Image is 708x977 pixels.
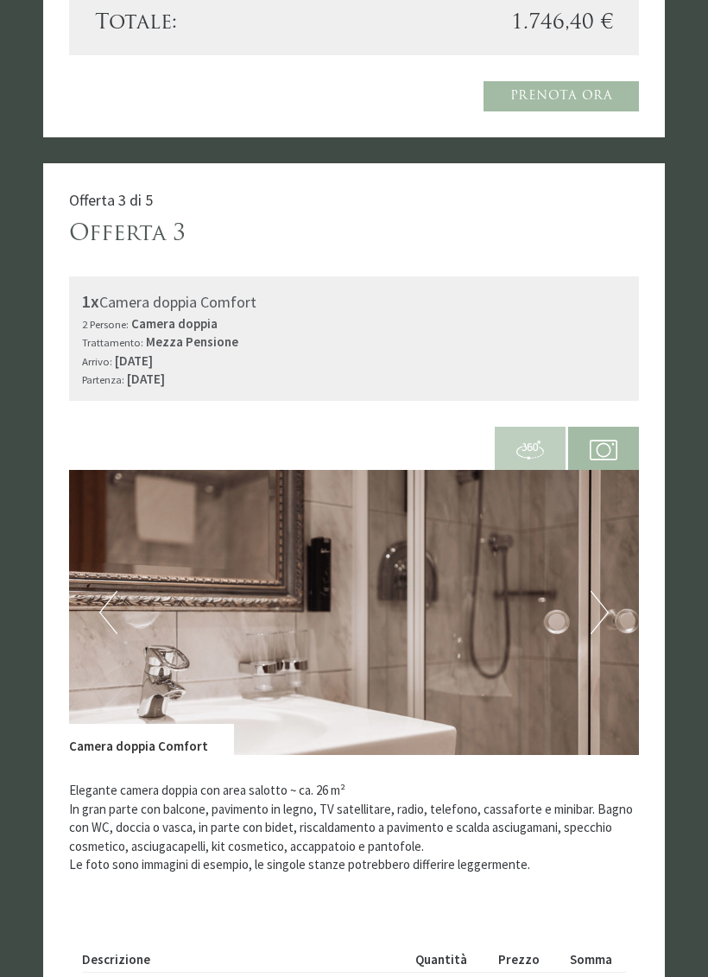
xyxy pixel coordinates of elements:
div: Offerta 3 [69,219,186,251]
button: Invia [476,455,571,485]
th: Somma [563,948,626,973]
a: Prenota ora [484,81,640,111]
b: Camera doppia [131,315,218,332]
span: Offerta 3 di 5 [69,190,153,210]
b: 1x [82,290,99,312]
span: 1.746,40 € [511,9,613,38]
div: domenica [244,13,326,41]
img: 360-grad.svg [516,436,544,464]
th: Descrizione [82,948,408,973]
b: Mezza Pensione [146,333,238,350]
b: [DATE] [127,371,165,387]
img: camera.svg [590,436,617,464]
small: Trattamento: [82,335,143,349]
img: image [69,470,639,755]
th: Prezzo [492,948,563,973]
b: [DATE] [115,352,153,369]
p: Elegante camera doppia con area salotto ~ ca. 26 m² In gran parte con balcone, pavimento in legno... [69,781,639,873]
div: Totale: [82,9,354,38]
small: 2 Persone: [82,317,129,331]
small: 16:41 [26,80,229,92]
div: Montis – Active Nature Spa [26,49,229,62]
div: Buon giorno, come possiamo aiutarla? [13,46,237,95]
div: Camera doppia Comfort [69,724,234,755]
button: Previous [99,591,117,634]
div: Camera doppia Comfort [82,289,626,314]
small: Partenza: [82,372,124,386]
small: Arrivo: [82,354,112,368]
th: Quantità [408,948,492,973]
button: Next [591,591,609,634]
